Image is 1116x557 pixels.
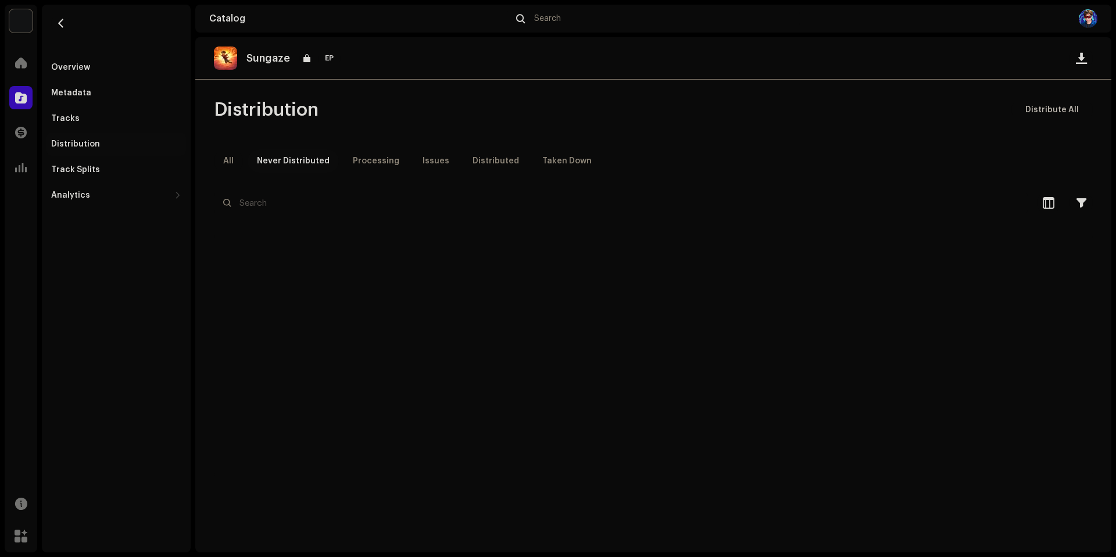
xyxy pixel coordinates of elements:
input: Search [214,191,1028,215]
div: Distributed [473,149,519,173]
img: dc9ac211-c768-4394-98ee-7d73fe08273a [1079,9,1097,28]
span: EP [318,51,341,65]
div: Taken Down [542,149,592,173]
div: Tracks [51,114,80,123]
div: Issues [423,149,449,173]
img: 73c11921-23be-47d2-b641-dcabd52dae96 [214,47,237,70]
span: Distribute All [1025,98,1079,122]
div: Processing [353,149,399,173]
div: Never Distributed [257,149,330,173]
button: Distribute All [1011,98,1093,122]
re-m-nav-dropdown: Analytics [46,184,186,207]
div: Analytics [51,191,90,200]
span: Search [534,14,561,23]
re-m-nav-item: Metadata [46,81,186,105]
re-m-nav-item: Track Splits [46,158,186,181]
p: Sungaze [246,52,290,65]
re-m-nav-item: Tracks [46,107,186,130]
span: Distribution [214,98,319,122]
img: bb549e82-3f54-41b5-8d74-ce06bd45c366 [9,9,33,33]
re-m-nav-item: Overview [46,56,186,79]
div: Distribution [51,140,100,149]
div: Metadata [51,88,91,98]
div: All [223,149,234,173]
div: Track Splits [51,165,100,174]
div: Overview [51,63,90,72]
re-m-nav-item: Distribution [46,133,186,156]
div: Catalog [209,14,502,23]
